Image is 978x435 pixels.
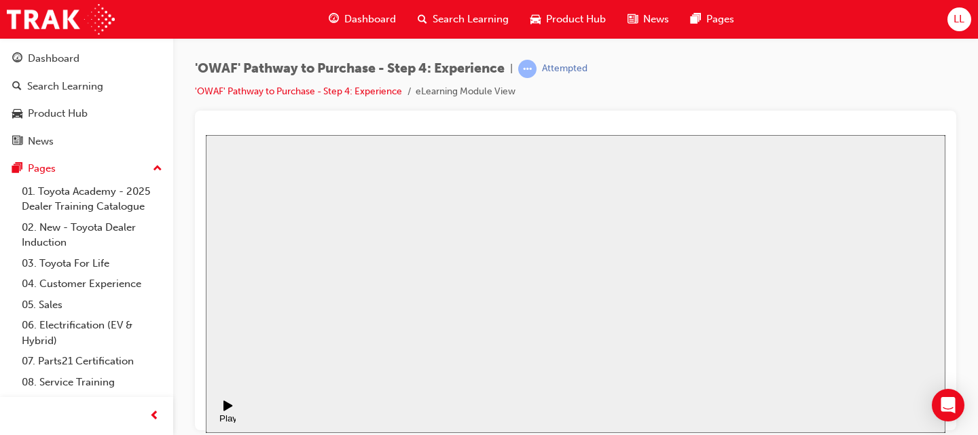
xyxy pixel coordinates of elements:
button: Pages [5,156,168,181]
a: News [5,129,168,154]
button: DashboardSearch LearningProduct HubNews [5,43,168,156]
span: 'OWAF' Pathway to Purchase - Step 4: Experience [195,61,505,77]
div: Pages [28,161,56,176]
span: Product Hub [546,12,606,27]
a: 08. Service Training [16,372,168,393]
span: Pages [706,12,734,27]
a: pages-iconPages [680,5,745,33]
div: Dashboard [28,51,79,67]
div: Play (Ctrl+Alt+P) [11,278,34,299]
span: guage-icon [329,11,339,28]
span: car-icon [530,11,541,28]
a: Product Hub [5,101,168,126]
a: news-iconNews [617,5,680,33]
a: 05. Sales [16,295,168,316]
a: Dashboard [5,46,168,71]
span: | [510,61,513,77]
span: search-icon [418,11,427,28]
a: 04. Customer Experience [16,273,168,295]
a: search-iconSearch Learning [407,5,520,33]
span: guage-icon [12,53,22,65]
span: up-icon [153,160,162,178]
div: News [28,134,54,149]
img: Trak [7,4,115,35]
span: pages-icon [12,163,22,175]
a: 'OWAF' Pathway to Purchase - Step 4: Experience [195,86,402,97]
a: 02. New - Toyota Dealer Induction [16,217,168,253]
button: LL [947,7,971,31]
div: Product Hub [28,106,88,121]
span: Search Learning [433,12,509,27]
span: Dashboard [344,12,396,27]
div: Search Learning [27,79,103,94]
span: pages-icon [691,11,701,28]
span: news-icon [12,136,22,148]
a: guage-iconDashboard [318,5,407,33]
div: Open Intercom Messenger [932,389,964,421]
a: 07. Parts21 Certification [16,351,168,372]
a: 03. Toyota For Life [16,253,168,274]
a: car-iconProduct Hub [520,5,617,33]
span: car-icon [12,108,22,120]
span: learningRecordVerb_ATTEMPT-icon [518,60,537,78]
span: news-icon [628,11,638,28]
button: Pause (Ctrl+Alt+P) [7,265,30,288]
span: prev-icon [149,408,160,425]
a: 09. Technical Training [16,392,168,413]
a: Search Learning [5,74,168,99]
a: 06. Electrification (EV & Hybrid) [16,315,168,351]
span: News [643,12,669,27]
div: Attempted [542,62,587,75]
span: LL [954,12,964,27]
div: playback controls [7,254,30,298]
span: search-icon [12,81,22,93]
a: 01. Toyota Academy - 2025 Dealer Training Catalogue [16,181,168,217]
li: eLearning Module View [416,84,515,100]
